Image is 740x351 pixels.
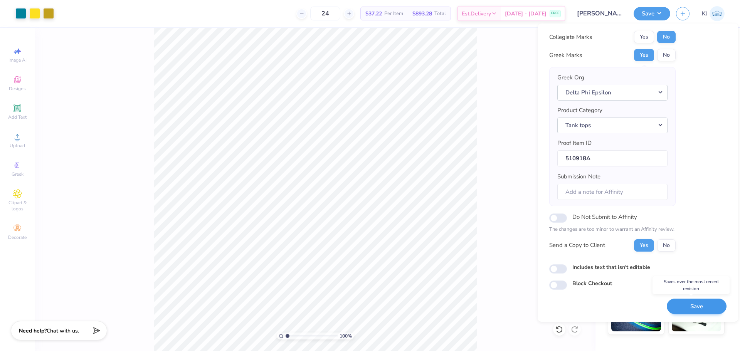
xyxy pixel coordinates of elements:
span: Total [434,10,446,18]
label: Proof Item ID [557,139,592,148]
span: $37.22 [365,10,382,18]
button: Save [634,7,670,20]
a: KJ [702,6,725,21]
span: $893.28 [412,10,432,18]
span: Upload [10,143,25,149]
span: KJ [702,9,708,18]
span: Est. Delivery [462,10,491,18]
button: Yes [634,49,654,61]
span: [DATE] - [DATE] [505,10,547,18]
label: Submission Note [557,172,600,181]
strong: Need help? [19,327,47,334]
label: Includes text that isn't editable [572,263,650,271]
span: Add Text [8,114,27,120]
input: – – [310,7,340,20]
span: Decorate [8,234,27,240]
input: Add a note for Affinity [557,184,668,200]
button: No [657,31,676,43]
input: Untitled Design [571,6,628,21]
button: Yes [634,239,654,252]
p: The changes are too minor to warrant an Affinity review. [549,226,676,233]
div: Greek Marks [549,51,582,60]
img: Kendra Jingco [710,6,725,21]
button: No [657,49,676,61]
button: Save [667,299,727,314]
button: Tank tops [557,118,668,133]
span: Image AI [8,57,27,63]
span: Designs [9,86,26,92]
span: Clipart & logos [4,200,31,212]
span: 100 % [340,333,352,339]
label: Greek Org [557,73,584,82]
div: Collegiate Marks [549,33,592,42]
span: FREE [551,11,559,16]
button: Delta Phi Epsilon [557,85,668,101]
span: Chat with us. [47,327,79,334]
button: No [657,239,676,252]
label: Block Checkout [572,279,612,287]
span: Per Item [384,10,403,18]
div: Send a Copy to Client [549,241,605,250]
button: Yes [634,31,654,43]
label: Do Not Submit to Affinity [572,212,637,222]
label: Product Category [557,106,602,115]
div: Saves over the most recent revision [653,276,730,294]
span: Greek [12,171,24,177]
